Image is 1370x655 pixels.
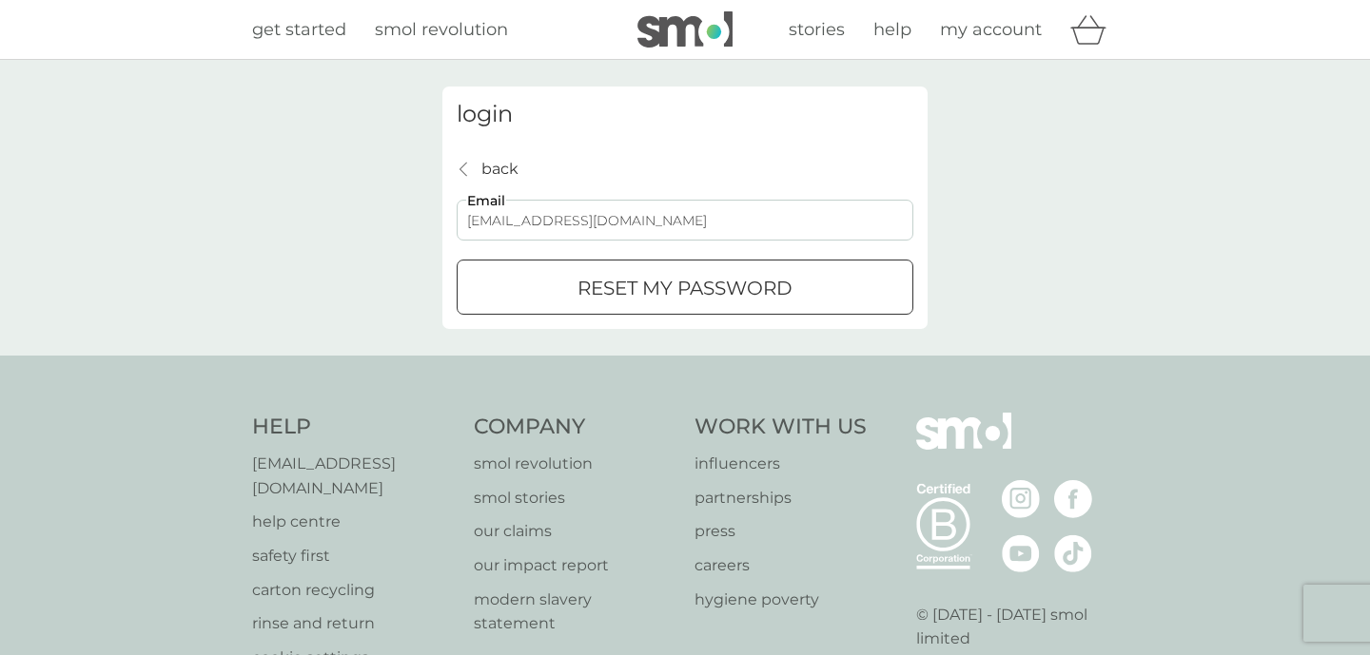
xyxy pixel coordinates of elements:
a: get started [252,16,346,44]
a: our impact report [474,553,676,578]
a: press [695,519,867,544]
span: help [873,19,911,40]
span: stories [789,19,845,40]
p: back [481,157,519,182]
a: modern slavery statement [474,588,676,636]
a: help [873,16,911,44]
h4: Help [252,413,455,442]
img: smol [916,413,1011,477]
a: help centre [252,510,455,534]
div: basket [1070,10,1118,48]
span: get started [252,19,346,40]
span: smol revolution [375,19,508,40]
img: visit the smol Instagram page [1002,480,1040,518]
a: influencers [695,452,867,476]
a: smol revolution [375,16,508,44]
a: [EMAIL_ADDRESS][DOMAIN_NAME] [252,452,455,500]
a: stories [789,16,845,44]
a: hygiene poverty [695,588,867,612]
img: visit the smol Youtube page [1002,534,1040,572]
a: rinse and return [252,611,455,636]
h3: login [457,101,913,128]
button: reset my password [457,260,913,315]
span: my account [940,19,1042,40]
a: carton recycling [252,578,455,603]
p: reset my password [577,273,793,303]
h4: Company [474,413,676,442]
a: smol revolution [474,452,676,476]
a: partnerships [695,486,867,511]
a: my account [940,16,1042,44]
a: careers [695,553,867,578]
h4: Work With Us [695,413,867,442]
a: safety first [252,544,455,568]
a: smol stories [474,486,676,511]
img: visit the smol Tiktok page [1054,534,1092,572]
img: smol [637,11,733,48]
p: © [DATE] - [DATE] smol limited [916,603,1119,651]
a: our claims [474,519,676,544]
img: visit the smol Facebook page [1054,480,1092,518]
